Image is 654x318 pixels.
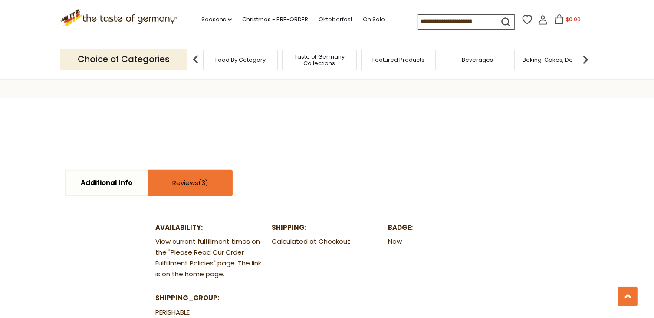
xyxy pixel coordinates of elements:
a: Taste of Germany Collections [285,53,354,66]
a: Baking, Cakes, Desserts [523,56,590,63]
dt: Badge: [388,222,498,233]
dt: Shipping: [272,222,382,233]
a: Seasons [201,15,232,24]
a: On Sale [363,15,385,24]
dt: Availability: [156,222,266,233]
dd: Calculated at Checkout [272,236,382,247]
a: Food By Category [215,56,266,63]
a: Beverages [462,56,493,63]
dd: PERISHABLE [156,307,266,318]
img: next arrow [577,51,594,68]
img: previous arrow [187,51,204,68]
a: Featured Products [372,56,424,63]
a: Reviews [149,171,232,195]
dd: View current fulfillment times on the "Please Read Our Order Fulfillment Policies" page. The link... [156,236,266,280]
a: Additional Info [66,171,148,195]
p: Choice of Categories [60,49,187,70]
dt: shipping_group: [156,293,266,304]
a: Oktoberfest [319,15,352,24]
span: $0.00 [566,16,581,23]
a: Christmas - PRE-ORDER [242,15,308,24]
dd: New [388,236,498,247]
button: $0.00 [549,14,586,27]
